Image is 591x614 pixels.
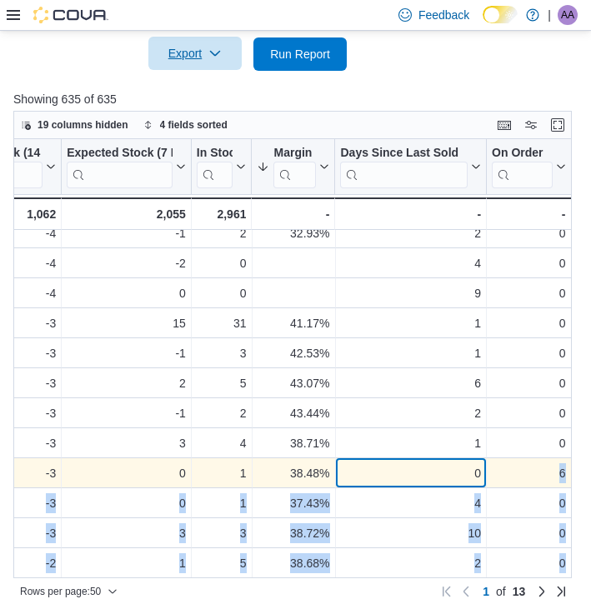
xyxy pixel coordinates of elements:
span: 4 fields sorted [160,118,228,132]
div: 3 [67,433,186,453]
div: 0 [492,313,565,333]
div: -1 [67,343,186,363]
div: 10 [341,523,482,543]
button: Enter fullscreen [548,115,568,135]
div: 2 [67,373,186,393]
div: Alison Albert [558,5,578,25]
nav: Pagination for preceding grid [436,582,572,602]
button: Rows per page:50 [13,582,124,602]
div: 0 [492,403,565,423]
div: 0 [67,493,186,513]
div: 38.48% [258,463,330,483]
button: First page [436,582,456,602]
img: Cova [33,7,108,23]
div: 2 [197,223,247,243]
button: In Stock Qty [197,145,247,187]
div: 43.07% [258,373,330,393]
div: 0 [341,463,482,483]
span: 19 columns hidden [38,118,128,132]
div: 15 [67,313,186,333]
div: 0 [67,283,186,303]
div: 4 [341,253,482,273]
div: 1 [341,343,482,363]
div: 2 [341,223,482,243]
div: 0 [492,553,565,573]
div: 38.71% [258,433,330,453]
div: -1 [67,223,186,243]
div: 4 [197,433,247,453]
div: 0 [492,433,565,453]
input: Dark Mode [483,6,518,23]
div: 41.17% [258,313,330,333]
div: 1 [197,493,247,513]
div: Expected Stock (7 Days) [67,145,173,161]
div: 0 [492,223,565,243]
span: Dark Mode [483,23,483,24]
div: In Stock Qty [197,145,233,161]
div: 1 [341,313,482,333]
div: 0 [492,523,565,543]
div: 5 [197,553,247,573]
div: 0 [492,283,565,303]
div: - [492,204,565,224]
div: Margin [273,145,316,187]
div: 2,055 [67,204,186,224]
button: Days Since Last Sold [340,145,481,187]
div: 3 [197,523,247,543]
a: Last page [552,582,572,602]
span: 13 [513,586,526,597]
div: 32.93% [258,223,330,243]
div: -1 [67,403,186,423]
div: 6 [341,373,482,393]
span: Run Report [270,46,330,62]
button: Export [148,37,242,70]
div: 2,961 [197,204,247,224]
div: 0 [197,253,247,273]
div: 3 [67,523,186,543]
div: 1 [67,553,186,573]
div: 2 [197,403,247,423]
button: On Order [492,145,565,187]
div: 0 [67,463,186,483]
div: of [476,586,532,597]
div: 1 [341,433,482,453]
span: AA [561,5,574,25]
div: 3 [197,343,247,363]
div: 31 [197,313,247,333]
button: 19 columns hidden [14,115,135,135]
div: 9 [341,283,482,303]
div: - [340,204,481,224]
div: Margin [273,145,316,161]
div: Days Since Last Sold [340,145,468,161]
span: Feedback [418,7,469,23]
div: 2 [341,553,482,573]
div: Days Since Last Sold [340,145,468,187]
div: 0 [492,253,565,273]
div: In Stock Qty [197,145,233,187]
div: 6 [492,463,565,483]
div: 0 [492,493,565,513]
span: 1 [483,586,489,597]
div: 38.72% [258,523,330,543]
button: Run Report [253,37,347,71]
div: 1 [197,463,247,483]
a: Next page [532,582,552,602]
div: Expected Stock (7 Days) [67,145,173,187]
div: -2 [67,253,186,273]
div: 4 [341,493,482,513]
div: On Order [492,145,552,187]
div: 0 [492,343,565,363]
button: 4 fields sorted [137,115,234,135]
div: 37.43% [258,493,330,513]
div: - [257,204,329,224]
p: Showing 635 of 635 [13,91,578,107]
span: Rows per page : 50 [20,585,101,598]
button: Keyboard shortcuts [494,115,514,135]
span: Export [158,37,232,70]
div: 43.44% [258,403,330,423]
div: 0 [197,283,247,303]
button: Expected Stock (7 Days) [67,145,186,187]
div: 5 [197,373,247,393]
div: 38.68% [258,553,330,573]
div: 2 [341,403,482,423]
